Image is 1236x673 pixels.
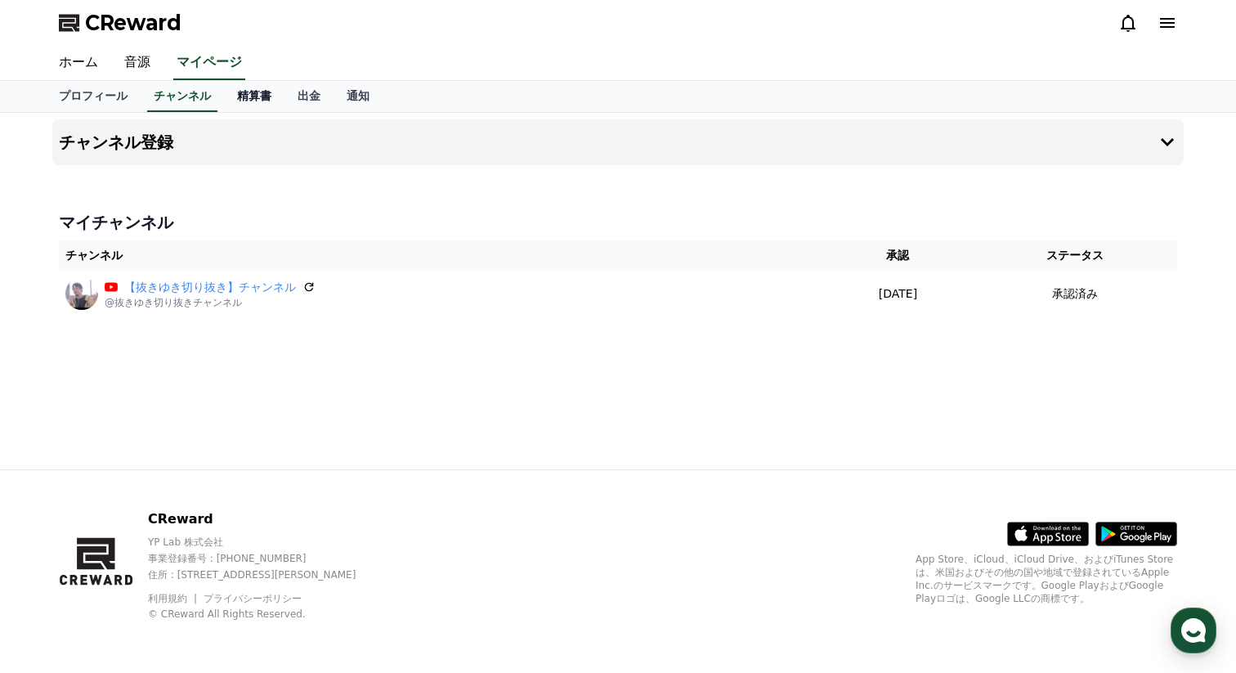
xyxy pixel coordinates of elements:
[148,593,199,604] a: 利用規約
[59,240,823,271] th: チャンネル
[46,46,111,80] a: ホーム
[830,285,967,303] p: [DATE]
[148,568,384,581] p: 住所 : [STREET_ADDRESS][PERSON_NAME]
[242,543,282,556] span: Settings
[65,277,98,310] img: 【抜きゆき切り抜き】チャンネル
[136,544,184,557] span: Messages
[148,552,384,565] p: 事業登録番号 : [PHONE_NUMBER]
[85,10,181,36] span: CReward
[173,46,245,80] a: マイページ
[42,543,70,556] span: Home
[211,518,314,559] a: Settings
[59,10,181,36] a: CReward
[111,46,163,80] a: 音源
[334,81,383,112] a: 通知
[284,81,334,112] a: 出金
[1052,285,1098,303] p: 承認済み
[147,81,217,112] a: チャンネル
[124,279,296,296] a: 【抜きゆき切り抜き】チャンネル
[204,593,302,604] a: プライバシーポリシー
[108,518,211,559] a: Messages
[823,240,974,271] th: 承認
[46,81,141,112] a: プロフィール
[916,553,1177,605] p: App Store、iCloud、iCloud Drive、およびiTunes Storeは、米国およびその他の国や地域で登録されているApple Inc.のサービスマークです。Google P...
[148,608,384,621] p: © CReward All Rights Reserved.
[148,536,384,549] p: YP Lab 株式会社
[105,296,316,309] p: @抜きゆき切り抜きチャンネル
[973,240,1177,271] th: ステータス
[148,509,384,529] p: CReward
[59,211,1177,234] h4: マイチャンネル
[5,518,108,559] a: Home
[224,81,284,112] a: 精算書
[52,119,1184,165] button: チャンネル登録
[59,133,173,151] h4: チャンネル登録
